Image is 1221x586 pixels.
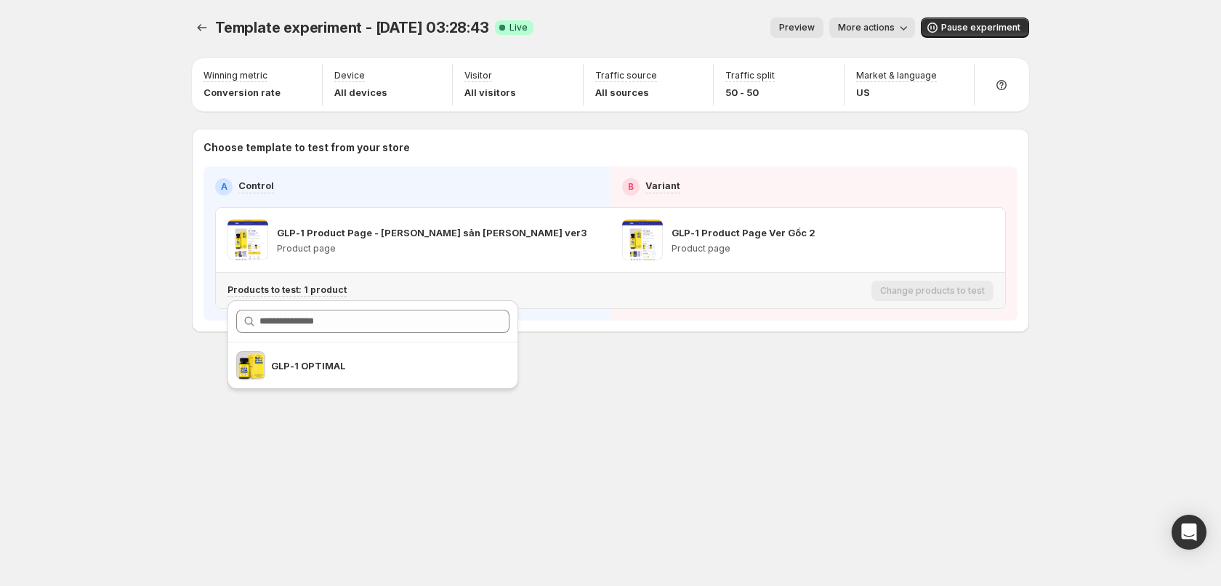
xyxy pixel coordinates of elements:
span: Pause experiment [941,22,1020,33]
p: Device [334,70,365,81]
p: Visitor [464,70,492,81]
img: GLP-1 Product Page - áp cho sản phẩm ver3 [227,220,268,260]
p: Conversion rate [203,85,281,100]
p: Products to test: 1 product [227,284,347,296]
p: Choose template to test from your store [203,140,1017,155]
span: Preview [779,22,815,33]
p: Market & language [856,70,937,81]
p: All devices [334,85,387,100]
p: All visitors [464,85,516,100]
img: GLP-1 Product Page Ver Gốc 2 [622,220,663,260]
span: Template experiment - [DATE] 03:28:43 [215,19,489,36]
p: Winning metric [203,70,267,81]
p: Control [238,178,274,193]
p: Product page [672,243,815,254]
button: More actions [829,17,915,38]
p: Traffic split [725,70,775,81]
p: Traffic source [595,70,657,81]
h2: B [628,181,634,193]
p: GLP-1 OPTIMAL [271,358,463,373]
p: Variant [645,178,680,193]
img: GLP-1 OPTIMAL [236,351,265,380]
button: Preview [770,17,823,38]
p: GLP-1 Product Page - [PERSON_NAME] sản [PERSON_NAME] ver3 [277,225,587,240]
p: 50 - 50 [725,85,775,100]
p: GLP-1 Product Page Ver Gốc 2 [672,225,815,240]
p: All sources [595,85,657,100]
button: Pause experiment [921,17,1029,38]
button: Experiments [192,17,212,38]
span: More actions [838,22,895,33]
div: Open Intercom Messenger [1172,515,1206,550]
h2: A [221,181,227,193]
p: Product page [277,243,587,254]
span: Live [509,22,528,33]
p: US [856,85,937,100]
